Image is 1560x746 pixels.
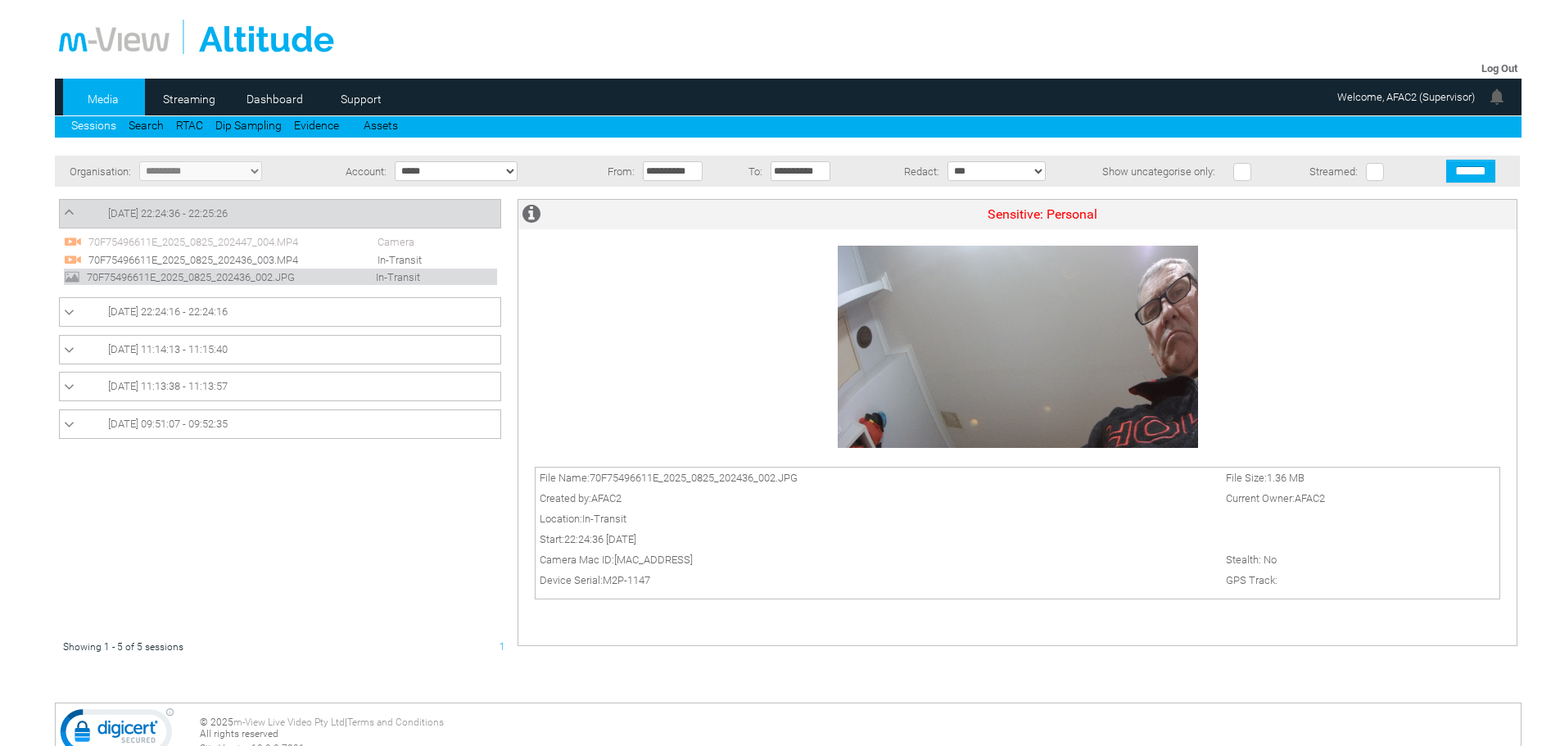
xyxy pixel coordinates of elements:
[590,472,798,484] span: 70F75496611E_2025_0825_202436_002.JPG
[1337,91,1475,103] span: Welcome, AFAC2 (Supervisor)
[863,156,943,187] td: Redact:
[1222,570,1499,590] td: GPS Track:
[64,204,496,224] a: [DATE] 22:24:36 - 22:25:26
[149,87,228,111] a: Streaming
[838,246,1198,449] img: Default Image
[536,488,1223,509] td: Created by:
[335,271,428,283] span: In-Transit
[1295,492,1325,504] span: AFAC2
[64,252,430,264] a: 70F75496611E_2025_0825_202436_003.MP4 In-Transit
[564,533,636,545] span: 22:24:36 [DATE]
[129,119,164,132] a: Search
[84,254,334,266] span: 70F75496611E_2025_0825_202436_003.MP4
[321,87,400,111] a: Support
[1487,87,1507,106] img: bell24.png
[568,200,1517,229] td: Sensitive: Personal
[63,87,142,111] a: Media
[591,492,622,504] span: AFAC2
[64,233,82,251] img: video24_pre.svg
[108,343,228,355] span: [DATE] 11:14:13 - 11:15:40
[347,717,444,728] a: Terms and Conditions
[71,119,116,132] a: Sessions
[83,271,332,283] span: 70F75496611E_2025_0825_202436_002.JPG
[176,119,203,132] a: RTAC
[84,236,334,248] span: 70F75496611E_2025_0825_202447_004.MP4
[614,554,693,566] span: [MAC_ADDRESS]
[536,509,1223,529] td: Location:
[233,717,345,728] a: m-View Live Video Pty Ltd
[337,236,423,248] span: Camera
[321,156,391,187] td: Account:
[1264,554,1277,566] span: No
[108,305,228,318] span: [DATE] 22:24:16 - 22:24:16
[64,414,496,434] a: [DATE] 09:51:07 - 09:52:35
[536,468,1223,489] td: File Name:
[108,380,228,392] span: [DATE] 11:13:38 - 11:13:57
[1222,488,1499,509] td: Current Owner:
[337,254,430,266] span: In-Transit
[64,269,80,285] img: image24.svg
[1226,554,1261,566] span: Stealth:
[108,207,228,219] span: [DATE] 22:24:36 - 22:25:26
[582,513,626,525] span: In-Transit
[589,156,639,187] td: From:
[735,156,766,187] td: To:
[64,302,496,322] a: [DATE] 22:24:16 - 22:24:16
[1222,468,1499,489] td: File Size:
[1481,62,1517,75] a: Log Out
[64,269,428,282] a: 70F75496611E_2025_0825_202436_002.JPG In-Transit
[536,570,1223,590] td: Device Serial:
[215,119,282,132] a: Dip Sampling
[108,418,228,430] span: [DATE] 09:51:07 - 09:52:35
[55,156,135,187] td: Organisation:
[294,119,339,132] a: Evidence
[64,377,496,396] a: [DATE] 11:13:38 - 11:13:57
[64,251,82,269] img: video24_pre.svg
[500,641,505,653] span: 1
[536,529,1223,549] td: Start:
[603,574,650,586] span: M2P-1147
[63,641,183,653] span: Showing 1 - 5 of 5 sessions
[536,549,1223,570] td: Camera Mac ID:
[235,87,314,111] a: Dashboard
[364,119,398,132] a: Assets
[64,340,496,359] a: [DATE] 11:14:13 - 11:15:40
[1309,165,1358,178] span: Streamed:
[1267,472,1305,484] span: 1.36 MB
[1102,165,1215,178] span: Show uncategorise only:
